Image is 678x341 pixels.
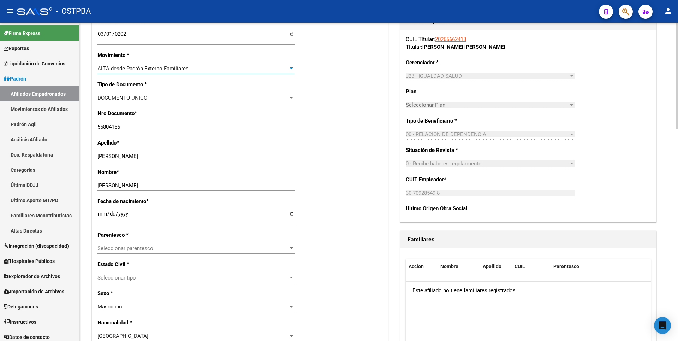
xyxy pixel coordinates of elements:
[4,272,60,280] span: Explorador de Archivos
[4,60,65,67] span: Liquidación de Convenios
[664,7,672,15] mat-icon: person
[97,110,183,117] p: Nro Documento
[406,146,479,154] p: Situación de Revista *
[4,303,38,311] span: Delegaciones
[97,333,148,339] span: [GEOGRAPHIC_DATA]
[4,75,26,83] span: Padrón
[97,231,183,239] p: Parentesco *
[435,36,466,42] a: 20265662413
[406,259,438,274] datatable-header-cell: Accion
[406,102,569,108] span: Seleccionar Plan
[97,260,183,268] p: Estado Civil *
[4,333,50,341] span: Datos de contacto
[409,264,424,269] span: Accion
[4,242,69,250] span: Integración (discapacidad)
[483,264,501,269] span: Apellido
[97,65,189,72] span: ALTA desde Padrón Externo Familiares
[97,95,147,101] span: DOCUMENTO UNICO
[480,259,512,274] datatable-header-cell: Apellido
[406,88,479,95] p: Plan
[97,275,288,281] span: Seleccionar tipo
[4,29,40,37] span: Firma Express
[654,317,671,334] div: Open Intercom Messenger
[97,304,122,310] span: Masculino
[406,160,481,167] span: 0 - Recibe haberes regularmente
[6,7,14,15] mat-icon: menu
[406,35,651,51] div: CUIL Titular: Titular:
[97,245,288,252] span: Seleccionar parentesco
[408,234,649,245] h1: Familiares
[97,139,183,147] p: Apellido
[4,257,55,265] span: Hospitales Públicos
[97,319,183,327] p: Nacionalidad *
[97,289,183,297] p: Sexo *
[515,264,525,269] span: CUIL
[551,259,600,274] datatable-header-cell: Parentesco
[56,4,91,19] span: - OSTPBA
[406,73,462,79] span: J23 - IGUALDAD SALUD
[440,264,458,269] span: Nombre
[97,168,183,176] p: Nombre
[406,131,486,137] span: 00 - RELACION DE DEPENDENCIA
[406,205,479,212] p: Ultimo Origen Obra Social
[422,44,505,50] strong: [PERSON_NAME] [PERSON_NAME]
[438,259,480,274] datatable-header-cell: Nombre
[97,198,183,205] p: Fecha de nacimiento
[406,176,479,183] p: CUIT Empleador
[4,45,29,52] span: Reportes
[97,81,183,88] p: Tipo de Documento *
[406,117,479,125] p: Tipo de Beneficiario *
[4,318,36,326] span: Instructivos
[4,288,64,295] span: Importación de Archivos
[97,51,183,59] p: Movimiento *
[553,264,579,269] span: Parentesco
[512,259,551,274] datatable-header-cell: CUIL
[406,282,651,299] div: Este afiliado no tiene familiares registrados
[406,59,479,66] p: Gerenciador *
